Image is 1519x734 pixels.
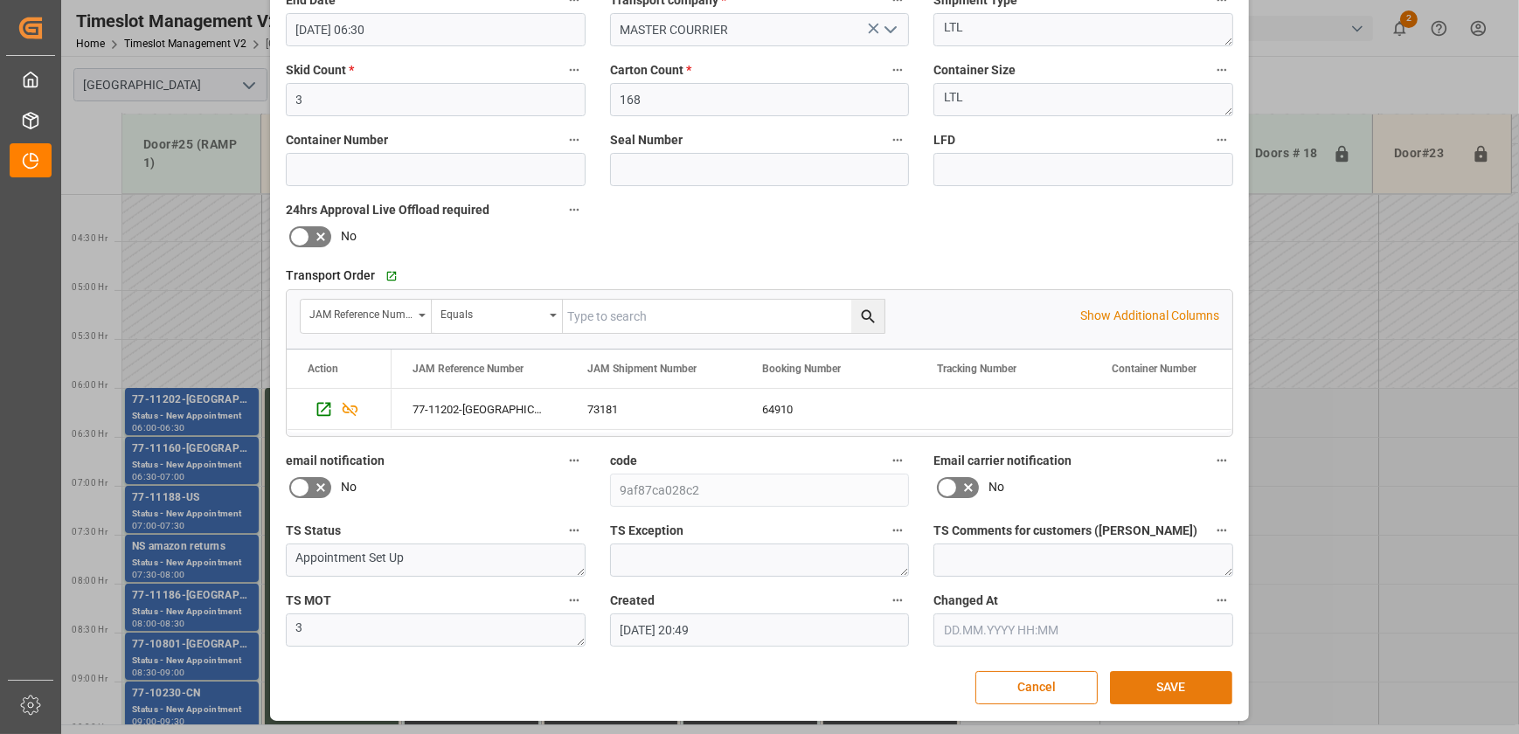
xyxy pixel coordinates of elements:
[563,128,586,151] button: Container Number
[886,449,909,472] button: code
[1210,449,1233,472] button: Email carrier notification
[933,131,955,149] span: LFD
[851,300,884,333] button: search button
[392,389,566,429] div: 77-11202-[GEOGRAPHIC_DATA]
[1080,307,1219,325] p: Show Additional Columns
[877,17,903,44] button: open menu
[933,613,1233,647] input: DD.MM.YYYY HH:MM
[886,519,909,542] button: TS Exception
[937,363,1016,375] span: Tracking Number
[286,267,375,285] span: Transport Order
[933,452,1072,470] span: Email carrier notification
[286,522,341,540] span: TS Status
[933,13,1233,46] textarea: LTL
[988,478,1004,496] span: No
[610,61,691,80] span: Carton Count
[286,613,586,647] textarea: 3
[341,478,357,496] span: No
[413,363,524,375] span: JAM Reference Number
[1110,671,1232,704] button: SAVE
[886,59,909,81] button: Carton Count *
[741,389,916,429] div: 64910
[610,592,655,610] span: Created
[341,227,357,246] span: No
[563,589,586,612] button: TS MOT
[286,452,385,470] span: email notification
[563,449,586,472] button: email notification
[1210,589,1233,612] button: Changed At
[309,302,413,322] div: JAM Reference Number
[587,363,697,375] span: JAM Shipment Number
[563,198,586,221] button: 24hrs Approval Live Offload required
[286,131,388,149] span: Container Number
[563,300,884,333] input: Type to search
[1112,363,1196,375] span: Container Number
[287,389,392,430] div: Press SPACE to select this row.
[975,671,1098,704] button: Cancel
[308,363,338,375] div: Action
[563,519,586,542] button: TS Status
[933,61,1016,80] span: Container Size
[1210,128,1233,151] button: LFD
[610,522,683,540] span: TS Exception
[762,363,841,375] span: Booking Number
[301,300,432,333] button: open menu
[286,592,331,610] span: TS MOT
[286,201,489,219] span: 24hrs Approval Live Offload required
[886,589,909,612] button: Created
[1210,59,1233,81] button: Container Size
[563,59,586,81] button: Skid Count *
[286,544,586,577] textarea: Appointment Set Up
[933,83,1233,116] textarea: LTL
[933,592,998,610] span: Changed At
[286,61,354,80] span: Skid Count
[933,522,1197,540] span: TS Comments for customers ([PERSON_NAME])
[886,128,909,151] button: Seal Number
[1210,519,1233,542] button: TS Comments for customers ([PERSON_NAME])
[286,13,586,46] input: DD.MM.YYYY HH:MM
[566,389,741,429] div: 73181
[440,302,544,322] div: Equals
[610,452,637,470] span: code
[610,613,910,647] input: DD.MM.YYYY HH:MM
[610,131,683,149] span: Seal Number
[432,300,563,333] button: open menu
